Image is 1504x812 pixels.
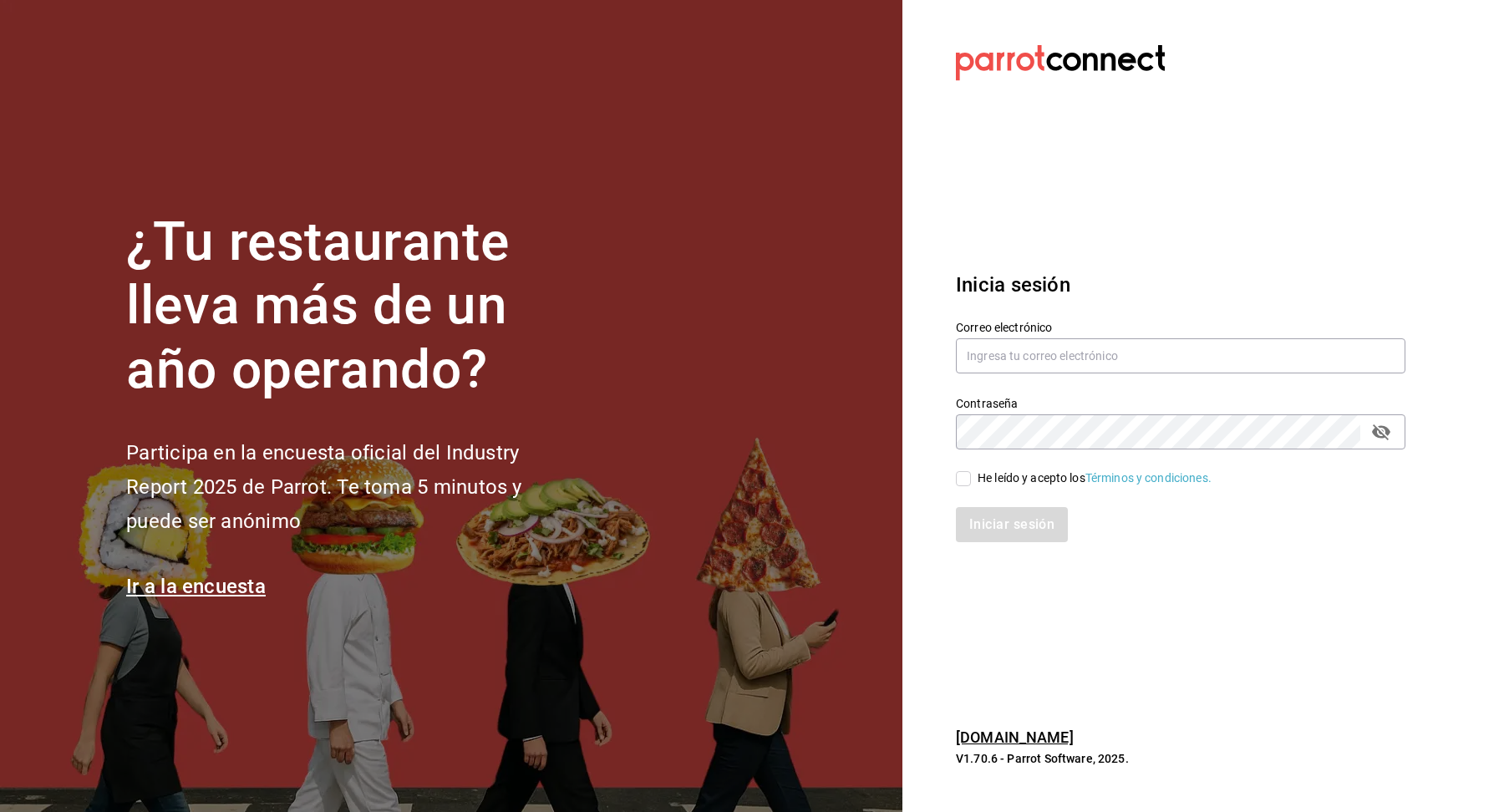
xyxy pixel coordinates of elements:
div: He leído y acepto los [978,469,1212,487]
input: Ingresa tu correo electrónico [956,338,1405,373]
a: Términos y condiciones. [1085,471,1212,485]
h1: ¿Tu restaurante lleva más de un año operando? [126,211,577,403]
label: Correo electrónico [956,321,1405,332]
a: [DOMAIN_NAME] [956,728,1074,746]
h2: Participa en la encuesta oficial del Industry Report 2025 de Parrot. Te toma 5 minutos y puede se... [126,436,577,538]
h3: Inicia sesión [956,270,1405,300]
a: Ir a la encuesta [126,575,266,598]
label: Contraseña [956,397,1405,409]
p: V1.70.6 - Parrot Software, 2025. [956,750,1405,767]
button: passwordField [1367,418,1395,446]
